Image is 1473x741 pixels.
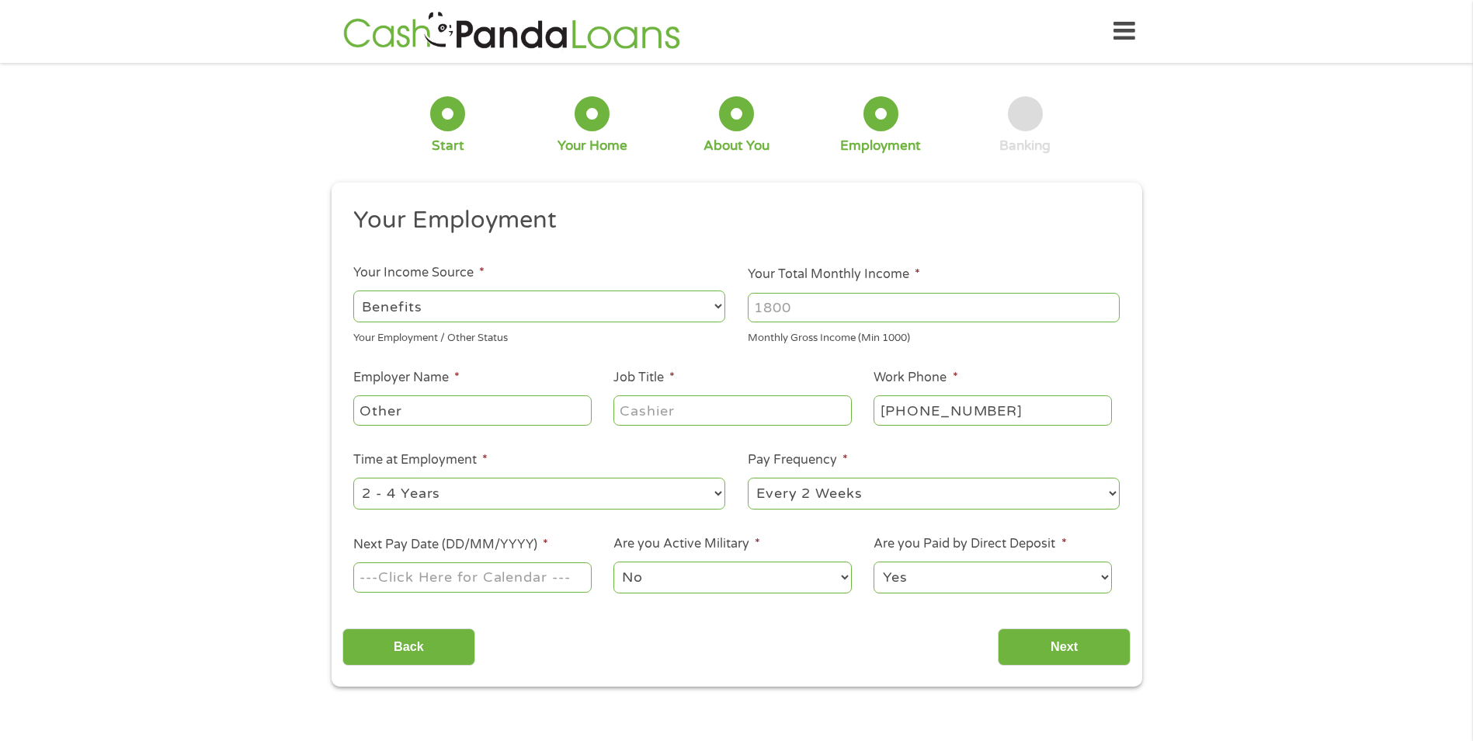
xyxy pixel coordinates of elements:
[353,395,591,425] input: Walmart
[353,452,488,468] label: Time at Employment
[353,537,548,553] label: Next Pay Date (DD/MM/YYYY)
[748,452,848,468] label: Pay Frequency
[613,395,851,425] input: Cashier
[353,265,485,281] label: Your Income Source
[558,137,627,155] div: Your Home
[353,562,591,592] input: ---Click Here for Calendar ---
[874,536,1066,552] label: Are you Paid by Direct Deposit
[748,325,1120,346] div: Monthly Gross Income (Min 1000)
[613,536,760,552] label: Are you Active Military
[999,137,1051,155] div: Banking
[353,205,1108,236] h2: Your Employment
[353,325,725,346] div: Your Employment / Other Status
[840,137,921,155] div: Employment
[874,395,1111,425] input: (231) 754-4010
[342,628,475,666] input: Back
[998,628,1131,666] input: Next
[339,9,685,54] img: GetLoanNow Logo
[353,370,460,386] label: Employer Name
[748,266,920,283] label: Your Total Monthly Income
[432,137,464,155] div: Start
[613,370,675,386] label: Job Title
[874,370,957,386] label: Work Phone
[748,293,1120,322] input: 1800
[703,137,770,155] div: About You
